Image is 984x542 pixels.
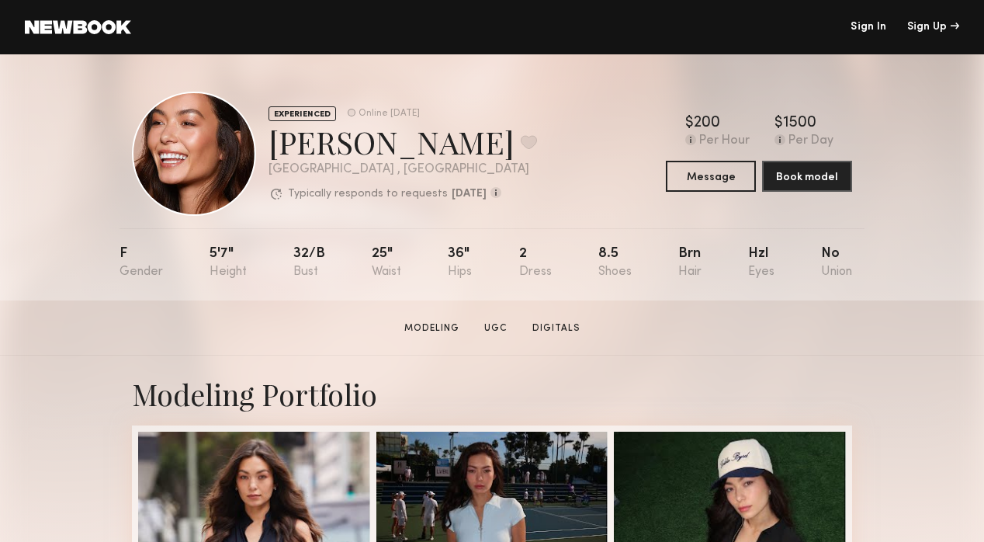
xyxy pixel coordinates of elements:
div: No [821,247,852,279]
a: Modeling [398,321,466,335]
button: Book model [762,161,852,192]
button: Message [666,161,756,192]
div: 25" [372,247,401,279]
a: UGC [478,321,514,335]
div: 32/b [293,247,325,279]
div: [GEOGRAPHIC_DATA] , [GEOGRAPHIC_DATA] [269,163,537,176]
div: [PERSON_NAME] [269,121,537,162]
div: 200 [694,116,720,131]
div: Modeling Portfolio [132,374,852,413]
div: Brn [678,247,702,279]
div: EXPERIENCED [269,106,336,121]
p: Typically responds to requests [288,189,448,200]
a: Sign In [851,22,886,33]
div: 36" [448,247,472,279]
div: Per Day [788,134,833,148]
div: 5'7" [210,247,247,279]
div: Per Hour [699,134,750,148]
a: Digitals [526,321,587,335]
div: 8.5 [598,247,632,279]
b: [DATE] [452,189,487,200]
div: $ [774,116,783,131]
div: Online [DATE] [359,109,420,119]
div: 2 [519,247,552,279]
div: F [120,247,163,279]
div: Sign Up [907,22,959,33]
div: $ [685,116,694,131]
div: 1500 [783,116,816,131]
div: Hzl [748,247,774,279]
